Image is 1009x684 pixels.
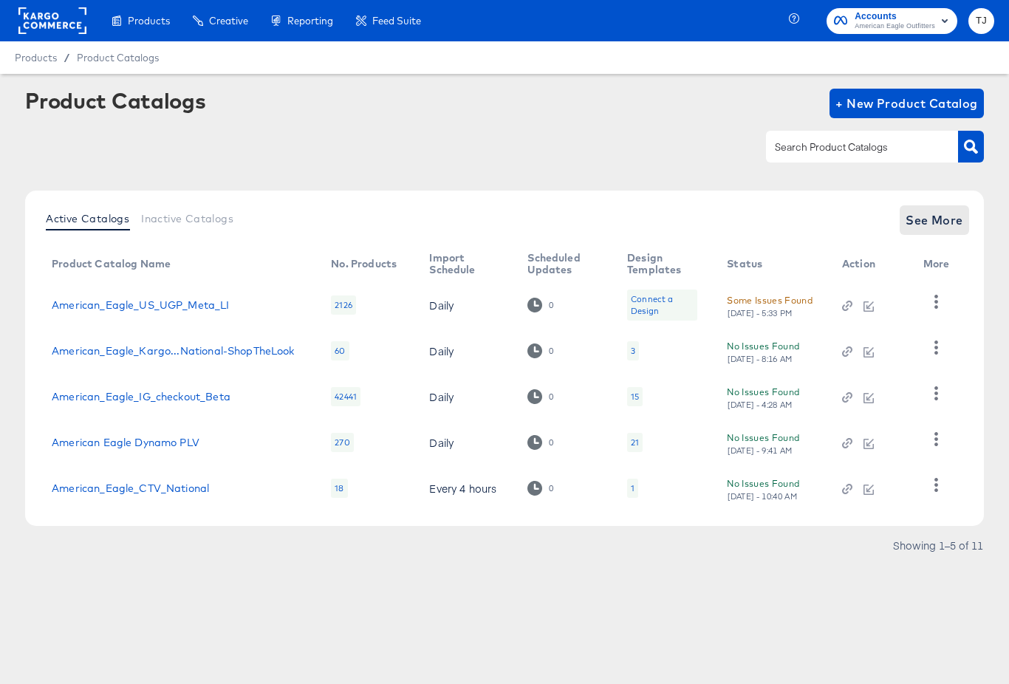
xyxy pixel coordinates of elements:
[331,479,347,498] div: 18
[429,252,498,276] div: Import Schedule
[128,15,170,27] span: Products
[417,328,516,374] td: Daily
[911,247,968,282] th: More
[209,15,248,27] span: Creative
[548,437,554,448] div: 0
[855,21,935,33] span: American Eagle Outfitters
[627,290,697,321] div: Connect a Design
[906,210,963,230] span: See More
[527,389,553,403] div: 0
[372,15,421,27] span: Feed Suite
[287,15,333,27] span: Reporting
[627,387,643,406] div: 15
[548,391,554,402] div: 0
[52,482,209,494] a: American_Eagle_CTV_National
[968,8,994,34] button: TJ
[52,299,229,311] a: American_Eagle_US_UGP_Meta_LI
[141,213,233,225] span: Inactive Catalogs
[331,258,397,270] div: No. Products
[527,252,598,276] div: Scheduled Updates
[772,139,929,156] input: Search Product Catalogs
[627,252,697,276] div: Design Templates
[52,437,199,448] a: American Eagle Dynamo PLV
[627,479,638,498] div: 1
[631,345,635,357] div: 3
[631,293,694,317] div: Connect a Design
[527,435,553,449] div: 0
[715,247,830,282] th: Status
[631,482,635,494] div: 1
[417,282,516,328] td: Daily
[548,300,554,310] div: 0
[830,247,911,282] th: Action
[974,13,988,30] span: TJ
[527,343,553,358] div: 0
[527,481,553,495] div: 0
[627,433,643,452] div: 21
[57,52,77,64] span: /
[892,540,984,550] div: Showing 1–5 of 11
[548,346,554,356] div: 0
[417,420,516,465] td: Daily
[52,258,171,270] div: Product Catalog Name
[46,213,129,225] span: Active Catalogs
[835,93,978,114] span: + New Product Catalog
[727,293,813,318] button: Some Issues Found[DATE] - 5:33 PM
[631,437,639,448] div: 21
[25,89,205,112] div: Product Catalogs
[52,345,294,357] a: American_Eagle_Kargo...National-ShopTheLook
[548,483,554,493] div: 0
[331,387,360,406] div: 42441
[331,341,349,360] div: 60
[727,308,793,318] div: [DATE] - 5:33 PM
[331,433,353,452] div: 270
[417,374,516,420] td: Daily
[900,205,969,235] button: See More
[627,341,639,360] div: 3
[77,52,159,64] a: Product Catalogs
[331,295,356,315] div: 2126
[417,465,516,511] td: Every 4 hours
[631,391,639,403] div: 15
[827,8,957,34] button: AccountsAmerican Eagle Outfitters
[855,9,935,24] span: Accounts
[830,89,984,118] button: + New Product Catalog
[727,293,813,308] div: Some Issues Found
[52,391,230,403] a: American_Eagle_IG_checkout_Beta
[527,298,553,312] div: 0
[15,52,57,64] span: Products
